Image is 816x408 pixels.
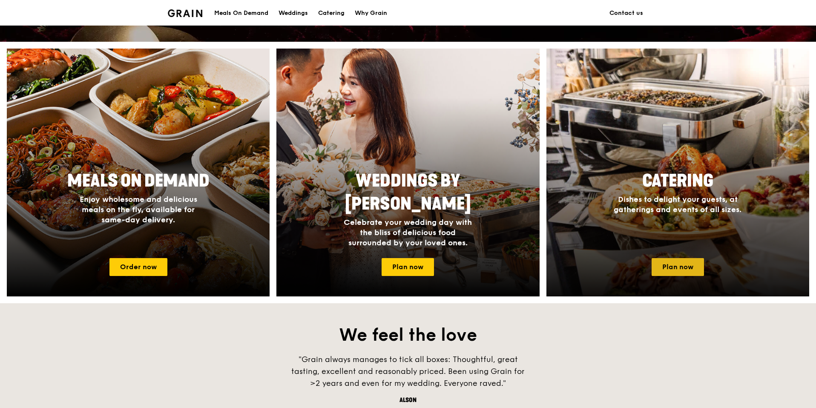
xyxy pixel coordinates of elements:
div: Weddings [279,0,308,26]
img: weddings-card.4f3003b8.jpg [276,49,539,296]
a: CateringDishes to delight your guests, at gatherings and events of all sizes.Plan now [546,49,809,296]
div: Alson [280,396,536,405]
a: Why Grain [350,0,392,26]
span: Weddings by [PERSON_NAME] [345,171,471,214]
span: Meals On Demand [67,171,210,191]
div: Meals On Demand [214,0,268,26]
img: meals-on-demand-card.d2b6f6db.png [7,49,270,296]
span: Dishes to delight your guests, at gatherings and events of all sizes. [614,195,741,214]
div: Why Grain [355,0,387,26]
a: Weddings by [PERSON_NAME]Celebrate your wedding day with the bliss of delicious food surrounded b... [276,49,539,296]
div: "Grain always manages to tick all boxes: Thoughtful, great tasting, excellent and reasonably pric... [280,353,536,389]
a: Meals On DemandEnjoy wholesome and delicious meals on the fly, available for same-day delivery.Or... [7,49,270,296]
a: Order now [109,258,167,276]
a: Plan now [652,258,704,276]
span: Enjoy wholesome and delicious meals on the fly, available for same-day delivery. [80,195,197,224]
a: Plan now [382,258,434,276]
img: Grain [168,9,202,17]
span: Catering [642,171,713,191]
span: Celebrate your wedding day with the bliss of delicious food surrounded by your loved ones. [344,218,472,247]
a: Weddings [273,0,313,26]
div: Catering [318,0,345,26]
a: Contact us [604,0,648,26]
a: Catering [313,0,350,26]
